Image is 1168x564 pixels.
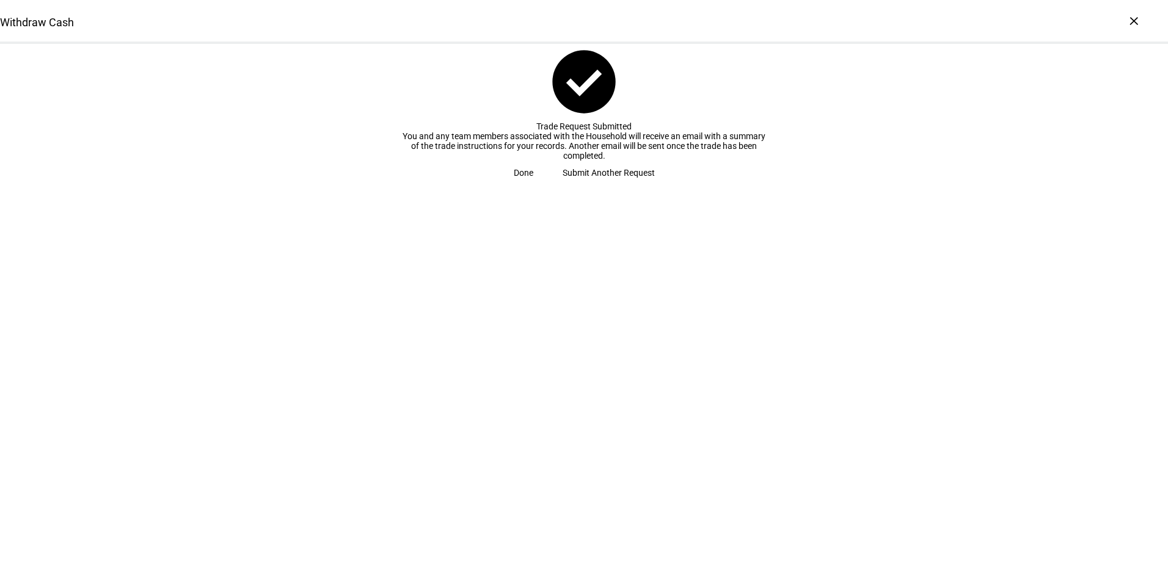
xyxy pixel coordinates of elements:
div: Trade Request Submitted [401,121,767,131]
button: Submit Another Request [548,161,670,185]
div: You and any team members associated with the Household will receive an email with a summary of th... [401,131,767,161]
div: × [1124,11,1144,31]
span: Done [514,161,533,185]
span: Submit Another Request [563,161,655,185]
button: Done [499,161,548,185]
mat-icon: check_circle [546,44,622,120]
